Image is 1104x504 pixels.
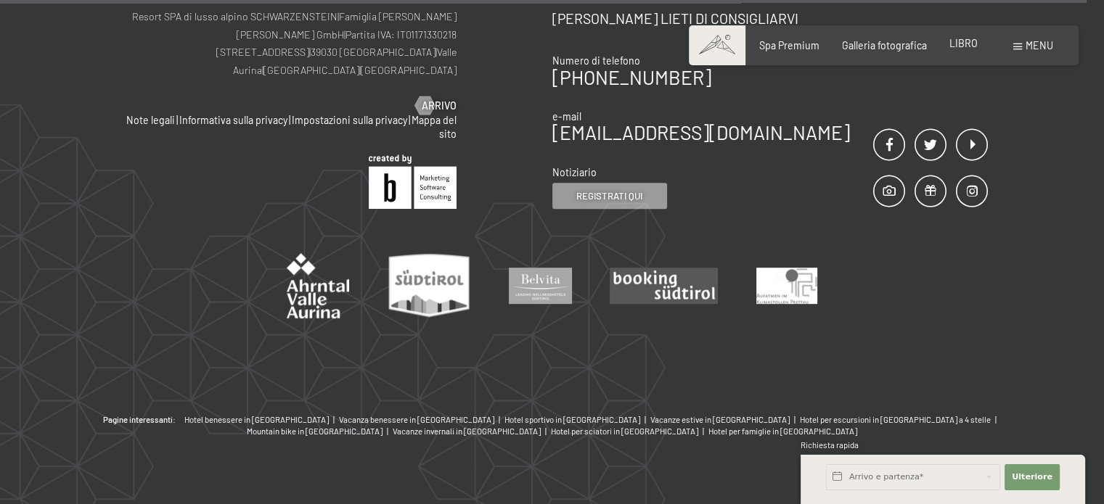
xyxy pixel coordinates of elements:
[292,114,407,126] a: Impostazioni sulla privacy
[289,114,290,126] font: |
[339,10,457,22] font: Famiglia [PERSON_NAME]
[339,415,494,424] font: Vacanza benessere in [GEOGRAPHIC_DATA]
[995,415,997,424] font: |
[499,415,500,424] font: |
[650,415,790,424] font: Vacanze estive in [GEOGRAPHIC_DATA]
[333,415,335,424] font: |
[359,64,361,76] font: |
[794,415,796,424] font: |
[247,426,383,436] font: Mountain bike in [GEOGRAPHIC_DATA]
[103,415,176,424] font: Pagine interessanti:
[338,10,339,22] font: |
[344,28,345,41] font: |
[126,114,175,126] a: Note legali
[247,426,393,437] a: Mountain bike in [GEOGRAPHIC_DATA] |
[703,426,704,436] font: |
[1005,464,1060,490] button: Ulteriore
[552,166,597,178] font: Notiziario
[576,190,642,202] font: Registrati qui
[237,28,344,41] font: [PERSON_NAME] GmbH
[552,121,850,144] a: [EMAIL_ADDRESS][DOMAIN_NAME]
[345,28,457,41] font: Partita IVA: IT01171330218
[339,414,504,426] a: Vacanza benessere in [GEOGRAPHIC_DATA] |
[504,415,640,424] font: Hotel sportivo in [GEOGRAPHIC_DATA]
[1012,472,1052,482] font: Ulteriore
[132,10,338,22] font: Resort SPA di lusso alpino SCHWARZENSTEIN
[184,415,329,424] font: Hotel benessere in [GEOGRAPHIC_DATA]
[650,414,800,426] a: Vacanze estive in [GEOGRAPHIC_DATA] |
[415,99,457,113] a: Arrivo
[311,46,436,58] font: 39030 [GEOGRAPHIC_DATA]
[233,46,457,76] font: Valle Aurina
[800,414,1001,426] a: Hotel per escursioni in [GEOGRAPHIC_DATA] a 4 stelle |
[422,99,457,112] font: Arrivo
[552,110,581,123] font: e-mail
[409,114,410,126] font: |
[801,440,859,450] font: Richiesta rapida
[216,46,309,58] font: [STREET_ADDRESS]
[708,426,857,436] font: Hotel per famiglie in [GEOGRAPHIC_DATA]
[759,39,819,51] a: Spa Premium
[552,66,711,88] a: [PHONE_NUMBER]
[949,37,978,49] a: LIBRO
[412,114,457,141] a: Mappa del sito
[551,426,708,437] a: Hotel per sciatori in [GEOGRAPHIC_DATA] |
[361,64,457,76] font: [GEOGRAPHIC_DATA]
[179,114,287,126] a: Informativa sulla privacy
[708,426,857,437] a: Hotel per famiglie in [GEOGRAPHIC_DATA]
[263,64,359,76] font: [GEOGRAPHIC_DATA]
[393,426,551,437] a: Vacanze invernali in [GEOGRAPHIC_DATA] |
[842,39,927,51] a: Galleria fotografica
[369,154,457,209] img: Brandnamic GmbH | Soluzioni leader per l'ospitalità
[309,46,311,58] font: |
[176,114,178,126] font: |
[552,54,640,67] font: Numero di telefono
[800,415,991,424] font: Hotel per escursioni in [GEOGRAPHIC_DATA] a 4 stelle
[551,426,698,436] font: Hotel per sciatori in [GEOGRAPHIC_DATA]
[504,414,650,426] a: Hotel sportivo in [GEOGRAPHIC_DATA] |
[1026,39,1053,51] font: menu
[262,64,263,76] font: |
[436,46,437,58] font: |
[645,415,646,424] font: |
[552,10,798,27] font: [PERSON_NAME] lieti di consigliarvi
[393,426,541,436] font: Vacanze invernali in [GEOGRAPHIC_DATA]
[545,426,547,436] font: |
[184,414,339,426] a: Hotel benessere in [GEOGRAPHIC_DATA] |
[387,426,388,436] font: |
